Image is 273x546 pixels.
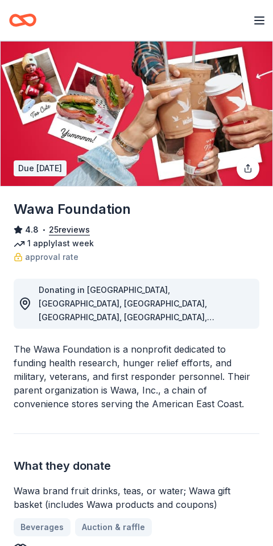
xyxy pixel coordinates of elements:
[14,237,259,250] div: 1 apply last week
[25,223,39,237] span: 4.8
[14,484,259,511] div: Wawa brand fruit drinks, teas, or water; Wawa gift basket (includes Wawa products and coupons)
[75,518,152,536] a: Auction & raffle
[42,225,46,234] span: •
[1,42,272,186] img: Image for Wawa Foundation
[14,160,67,176] div: Due [DATE]
[14,250,78,264] a: approval rate
[14,200,131,218] h1: Wawa Foundation
[14,342,259,411] div: The Wawa Foundation is a nonprofit dedicated to funding health research, hunger relief efforts, a...
[49,223,90,237] button: 25reviews
[39,285,214,336] span: Donating in [GEOGRAPHIC_DATA], [GEOGRAPHIC_DATA], [GEOGRAPHIC_DATA], [GEOGRAPHIC_DATA], [GEOGRAPH...
[14,518,71,536] a: Beverages
[14,457,259,475] h2: What they donate
[25,250,78,264] span: approval rate
[9,7,36,34] a: Home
